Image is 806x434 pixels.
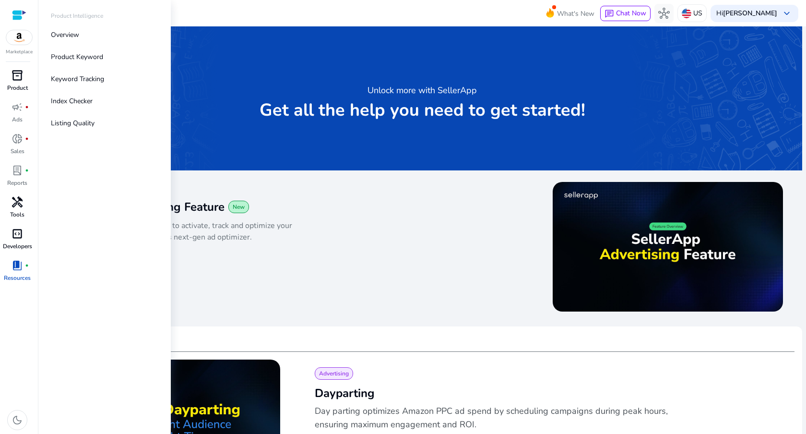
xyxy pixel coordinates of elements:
span: chat [604,9,614,19]
button: hub [654,4,674,23]
p: Index Checker [51,96,93,106]
span: Advertising [319,370,349,377]
span: Chat Now [616,9,646,18]
p: Product Intelligence [51,12,103,20]
span: code_blocks [12,228,23,240]
span: fiber_manual_record [25,169,29,172]
p: Product [7,84,28,92]
p: Overview [51,30,79,40]
img: maxresdefault.jpg [553,182,783,312]
span: fiber_manual_record [25,105,29,109]
p: Marketplace [6,48,33,56]
p: Sales [11,147,24,156]
b: [PERSON_NAME] [723,9,777,18]
img: us.svg [682,9,691,18]
span: keyboard_arrow_down [781,8,793,19]
p: Watch this video and learn how to activate, track and optimize your ad campaigns using SellerApp'... [61,220,302,243]
p: Product Keyword [51,52,103,62]
button: chatChat Now [600,6,651,21]
p: Reports [7,179,27,187]
span: inventory_2 [12,70,23,81]
span: hub [658,8,670,19]
p: Resources [4,274,31,282]
span: New [233,203,245,211]
span: dark_mode [12,414,23,426]
h3: Unlock more with SellerApp [367,84,477,97]
p: Tools [10,210,24,219]
p: US [693,5,702,22]
p: Listing Quality [51,118,95,128]
span: lab_profile [12,165,23,176]
p: Keyword Tracking [51,74,104,84]
span: fiber_manual_record [25,137,29,141]
span: handyman [12,196,23,208]
p: Ads [12,115,23,124]
span: fiber_manual_record [25,264,29,267]
span: campaign [12,101,23,113]
p: Get all the help you need to get started! [260,101,585,120]
span: donut_small [12,133,23,145]
h2: Dayparting [315,386,779,401]
p: Day parting optimizes Amazon PPC ad spend by scheduling campaigns during peak hours, ensuring max... [315,404,686,431]
span: What's New [557,5,594,22]
p: Hi [716,10,777,17]
img: amazon.svg [6,30,32,45]
span: book_4 [12,260,23,271]
p: Developers [3,242,32,251]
